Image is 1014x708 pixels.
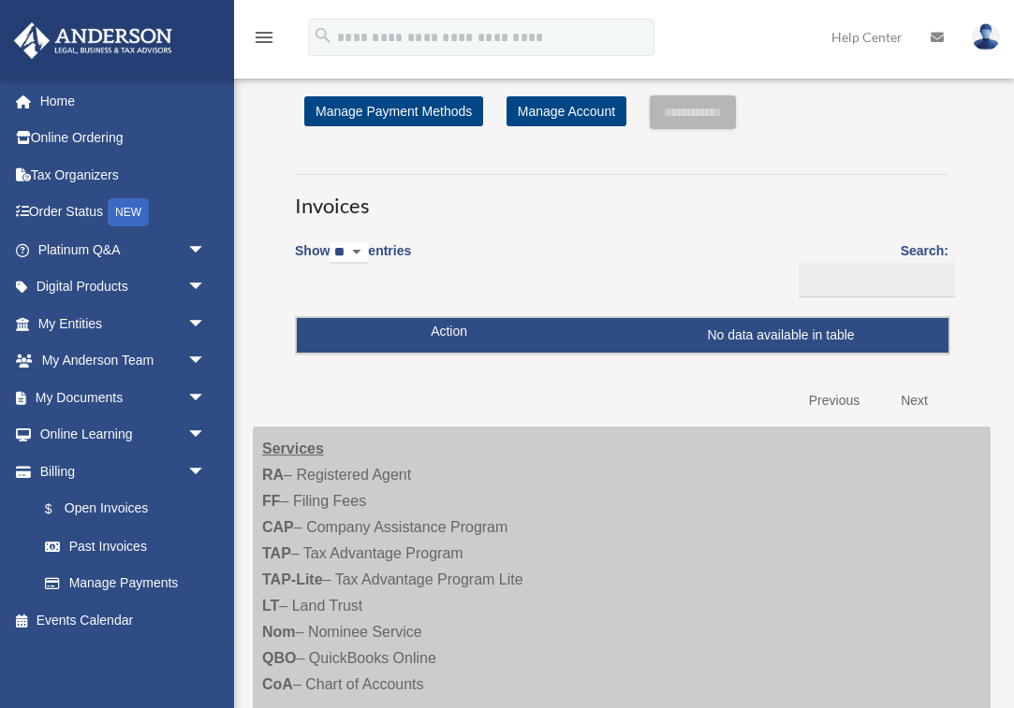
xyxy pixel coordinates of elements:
[295,174,948,221] h3: Invoices
[253,26,275,49] i: menu
[330,242,368,264] select: Showentries
[187,231,225,269] span: arrow_drop_down
[887,382,942,420] a: Next
[13,268,234,306] a: Digital Productsarrow_drop_down
[187,305,225,343] span: arrow_drop_down
[187,416,225,455] span: arrow_drop_down
[262,650,296,666] strong: QBO
[13,601,234,639] a: Events Calendar
[187,453,225,491] span: arrow_drop_down
[13,231,234,268] a: Platinum Q&Aarrow_drop_down
[313,25,333,46] i: search
[795,382,874,420] a: Previous
[13,305,234,342] a: My Entitiesarrow_drop_down
[26,527,225,565] a: Past Invoices
[262,571,323,587] strong: TAP-Lite
[972,23,1000,51] img: User Pic
[8,22,178,59] img: Anderson Advisors Platinum Portal
[13,120,234,157] a: Online Ordering
[262,493,281,509] strong: FF
[507,96,626,126] a: Manage Account
[55,498,65,521] span: $
[13,416,234,454] a: Online Learningarrow_drop_down
[13,156,234,194] a: Tax Organizers
[13,342,234,380] a: My Anderson Teamarrow_drop_down
[13,379,234,416] a: My Documentsarrow_drop_down
[297,318,948,354] td: No data available in table
[304,96,483,126] a: Manage Payment Methods
[262,624,296,640] strong: Nom
[262,441,324,456] strong: Services
[262,598,279,614] strong: LT
[13,82,234,120] a: Home
[108,198,149,226] div: NEW
[187,342,225,381] span: arrow_drop_down
[187,268,225,307] span: arrow_drop_down
[26,490,215,528] a: $Open Invoices
[13,453,225,490] a: Billingarrow_drop_down
[187,379,225,417] span: arrow_drop_down
[799,263,955,298] input: Search:
[295,239,411,282] label: Show entries
[792,239,948,297] label: Search:
[262,467,284,483] strong: RA
[253,33,275,49] a: menu
[26,565,225,602] a: Manage Payments
[13,194,234,232] a: Order StatusNEW
[262,676,293,692] strong: CoA
[262,545,291,561] strong: TAP
[262,519,294,535] strong: CAP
